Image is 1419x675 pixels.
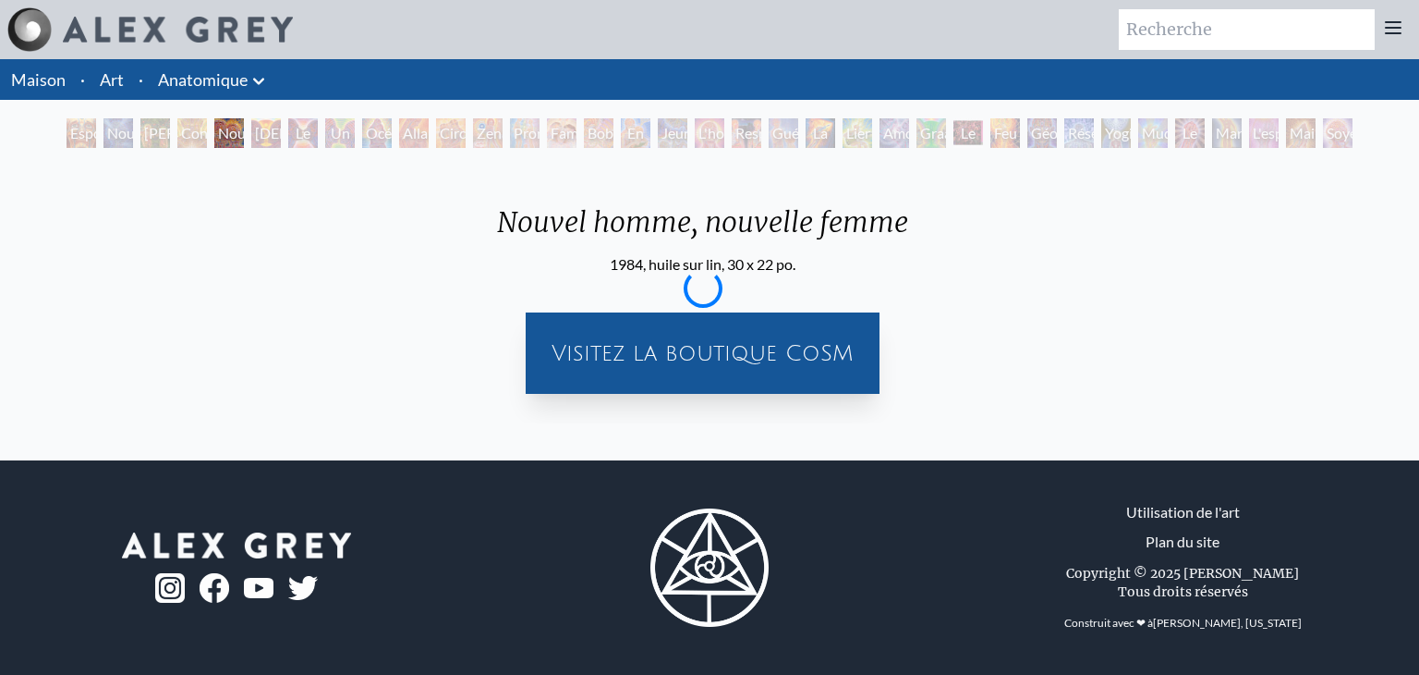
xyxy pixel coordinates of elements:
[181,124,278,141] font: Contemplation
[1142,124,1185,141] font: Mudra
[698,124,756,186] font: L'homme qui rit
[588,124,622,141] font: Bobo
[440,124,488,186] font: Circuit de l'amour
[158,69,248,90] font: Anatomique
[403,124,478,141] font: Allaitement
[772,124,831,141] font: Guérison
[846,124,870,141] font: Lier
[255,124,418,141] font: [DEMOGRAPHIC_DATA]
[661,124,706,186] font: Jeunes et vieux
[366,124,420,230] font: Océan d'amour et de bonheur
[1064,616,1153,630] font: Construit avec ❤ à
[610,255,795,273] font: 1984, huile sur lin, 30 x 22 po.
[158,67,248,92] a: Anatomique
[288,576,318,600] img: twitter-logo.png
[883,124,951,164] font: Amoureux cosmiques
[80,69,85,90] font: ·
[100,67,124,92] a: Art
[329,124,358,164] font: Un goût
[537,324,868,383] a: Visitez la boutique CoSM
[920,124,995,164] font: Graal d'émeraude
[1126,503,1240,521] font: Utilisation de l'art
[1068,124,1122,141] font: Réseaux
[200,573,229,603] img: fb-logo.png
[1126,501,1240,523] a: Utilisation de l'art
[551,124,597,141] font: Famille
[1105,124,1154,252] font: Yogi et la sphère de Möbius
[514,124,576,141] font: Promesse
[1253,124,1298,208] font: L'esprit anime la chair
[1216,124,1265,208] font: Marche sur le feu
[1327,124,1375,230] font: Soyez un bon être humain
[70,124,111,141] font: Espoir
[144,124,260,186] font: [PERSON_NAME] et Ève
[1153,616,1302,630] a: [PERSON_NAME], [US_STATE]
[1118,583,1248,600] font: Tous droits réservés
[1031,124,1099,164] font: Géométrie humaine
[155,573,185,603] img: ig-logo.png
[218,124,273,208] font: Nouvel homme, nouvelle femme
[139,69,143,90] font: ·
[625,124,660,164] font: En lisant
[107,124,271,252] font: Nouvel Homme 4 : L'Esprit du [DEMOGRAPHIC_DATA]
[1146,531,1219,553] a: Plan du site
[1066,565,1299,582] font: Copyright © 2025 [PERSON_NAME]
[244,578,273,599] img: youtube-logo.png
[1146,533,1219,550] font: Plan du site
[994,124,1027,164] font: Feu sacré
[1290,124,1329,186] font: Mains en prière
[552,341,854,365] font: Visitez la boutique CoSM
[100,69,124,90] font: Art
[477,124,513,164] font: Zena Lotus
[497,204,908,239] font: Nouvel homme, nouvelle femme
[11,69,66,90] a: Maison
[735,124,809,141] font: Respiration
[1119,9,1375,50] input: Recherche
